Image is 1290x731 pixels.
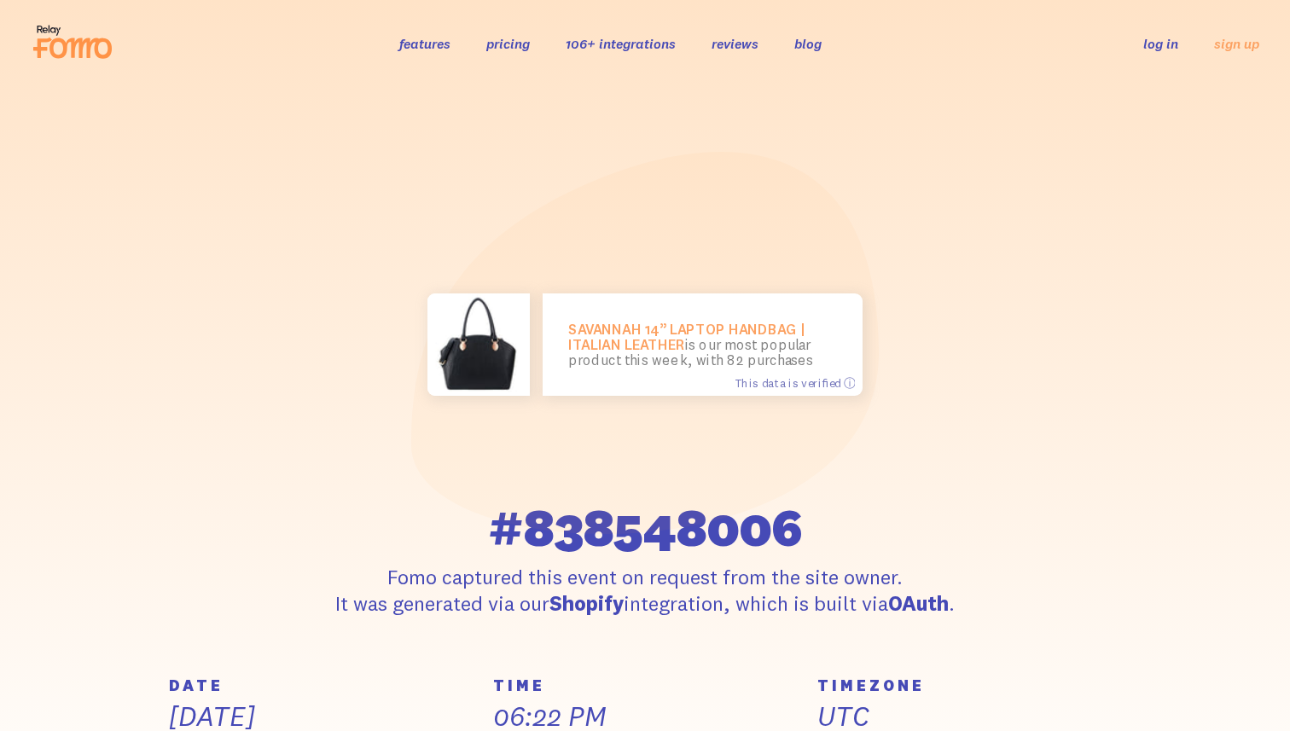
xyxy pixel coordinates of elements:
p: is our most popular product this week, with 82 purchases [568,322,837,368]
a: reviews [712,35,758,52]
span: #838548006 [488,501,802,554]
a: features [399,35,450,52]
strong: OAuth [888,590,949,616]
strong: Shopify [549,590,624,616]
h5: DATE [169,678,473,693]
a: blog [794,35,822,52]
a: 106+ integrations [566,35,676,52]
span: This data is verified ⓘ [735,375,855,390]
a: sign up [1214,35,1259,53]
a: log in [1143,35,1178,52]
h5: TIMEZONE [817,678,1121,693]
h5: TIME [493,678,797,693]
p: Fomo captured this event on request from the site owner. It was generated via our integration, wh... [331,564,959,617]
a: pricing [486,35,530,52]
a: SAVANNAH 14” LAPTOP HANDBAG | ITALIAN LEATHER [568,321,804,354]
img: SAVANNAH-14-LAPTOP-HANDBAG-ITALIAN-LEATHER-Laptop-bag-CODE-REPUBLIC-BLACK-CODE-REPUBLIC-laptop-ba... [427,293,530,396]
